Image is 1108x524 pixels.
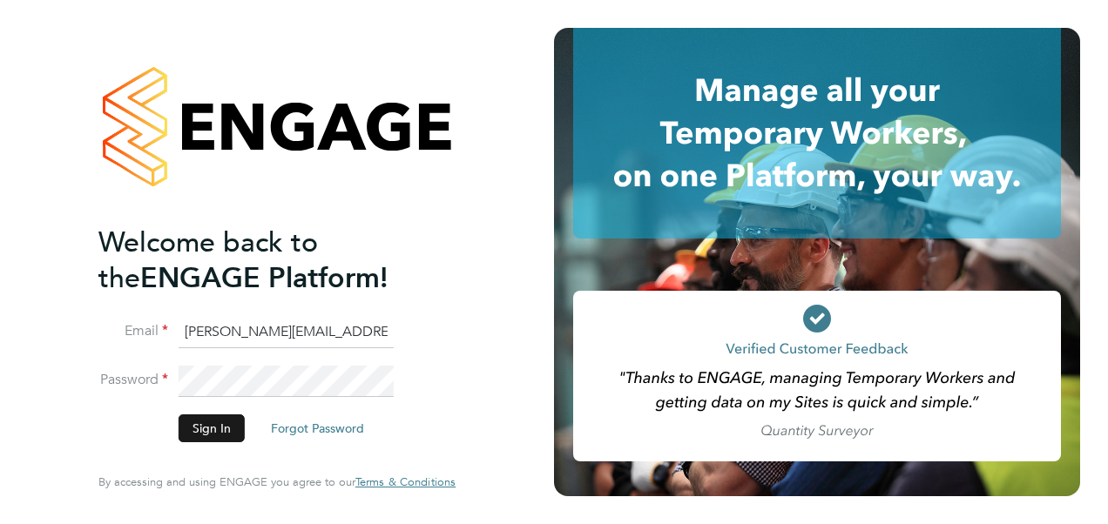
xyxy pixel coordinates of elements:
span: Welcome back to the [98,225,318,295]
span: Terms & Conditions [355,474,456,489]
input: Enter your work email... [179,317,394,348]
button: Forgot Password [257,414,378,442]
h2: ENGAGE Platform! [98,225,438,296]
label: Password [98,371,168,389]
label: Email [98,322,168,340]
span: By accessing and using ENGAGE you agree to our [98,474,456,489]
button: Sign In [179,414,245,442]
a: Terms & Conditions [355,475,456,489]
